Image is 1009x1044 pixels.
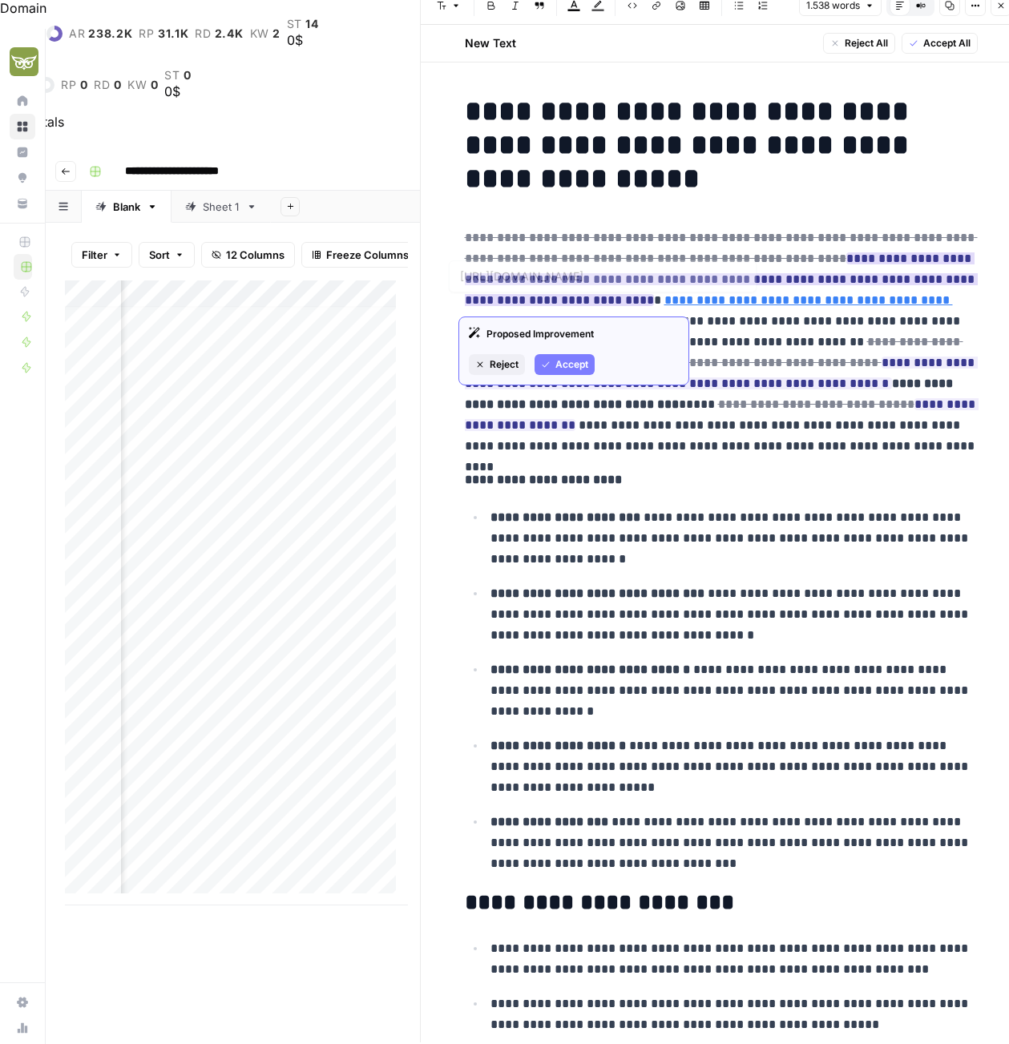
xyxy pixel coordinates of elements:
[201,242,295,268] button: 12 Columns
[82,191,172,223] a: Blank
[215,27,244,40] span: 2.4K
[71,242,132,268] button: Filter
[923,36,971,50] span: Accept All
[845,36,888,50] span: Reject All
[10,990,35,1015] a: Settings
[823,33,895,54] button: Reject All
[69,27,85,40] span: ar
[27,27,42,40] span: 62
[8,27,24,40] span: dr
[250,27,281,40] a: kw2
[490,357,519,372] span: Reject
[195,27,243,40] a: rd2.4K
[139,242,195,268] button: Sort
[226,247,285,263] span: 12 Columns
[272,27,281,40] span: 2
[151,79,159,91] span: 0
[555,357,588,372] span: Accept
[287,18,319,30] a: st14
[114,79,122,91] span: 0
[305,18,318,30] span: 14
[195,27,211,40] span: rd
[113,199,140,215] div: Blank
[139,27,154,40] span: rp
[250,27,269,40] span: kw
[203,199,240,215] div: Sheet 1
[465,35,516,51] h2: New Text
[61,79,87,91] a: rp0
[69,27,133,40] a: ar238.2K
[301,242,419,268] button: Freeze Columns
[139,27,188,40] a: rp31.1K
[184,69,192,82] span: 0
[10,165,35,191] a: Opportunities
[535,354,595,375] button: Accept
[287,18,302,30] span: st
[10,191,35,216] a: Your Data
[8,26,63,42] a: dr62
[326,247,409,263] span: Freeze Columns
[469,327,679,341] div: Proposed Improvement
[164,69,191,82] a: st0
[127,79,158,91] a: kw0
[172,191,271,223] a: Sheet 1
[164,82,191,101] div: 0$
[10,1015,35,1041] a: Usage
[80,79,88,91] span: 0
[287,30,319,50] div: 0$
[158,27,189,40] span: 31.1K
[149,247,170,263] span: Sort
[94,79,110,91] span: rd
[61,79,76,91] span: rp
[469,354,525,375] button: Reject
[82,247,107,263] span: Filter
[164,69,180,82] span: st
[902,33,978,54] button: Accept All
[10,139,35,165] a: Insights
[127,79,147,91] span: kw
[88,27,132,40] span: 238.2K
[94,79,121,91] a: rd0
